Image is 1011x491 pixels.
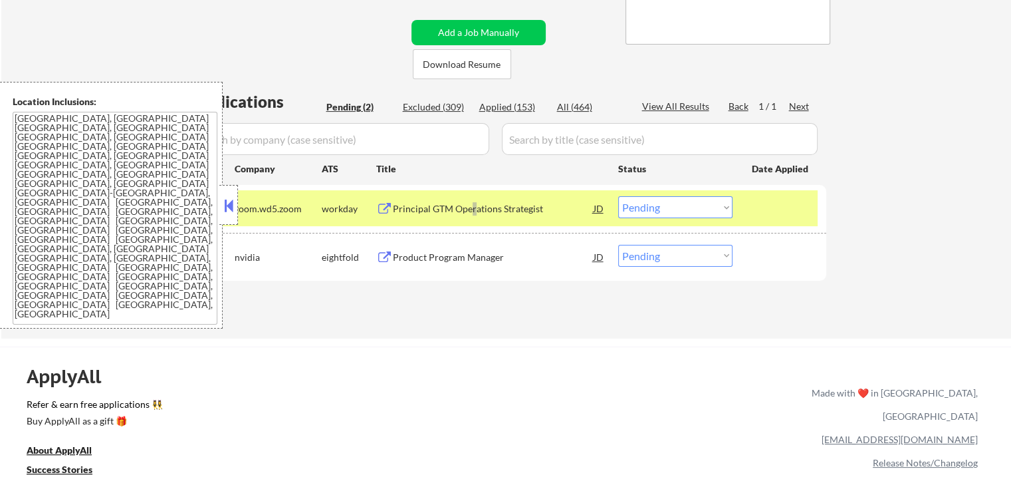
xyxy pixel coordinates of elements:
[27,416,160,426] div: Buy ApplyAll as a gift 🎁
[618,156,732,180] div: Status
[27,464,92,475] u: Success Stories
[27,444,92,456] u: About ApplyAll
[235,202,322,216] div: zoom.wd5.zoom
[235,162,322,176] div: Company
[326,100,393,114] div: Pending (2)
[393,251,594,264] div: Product Program Manager
[190,123,489,155] input: Search by company (case sensitive)
[822,434,978,445] a: [EMAIL_ADDRESS][DOMAIN_NAME]
[322,202,376,216] div: workday
[789,100,810,113] div: Next
[758,100,789,113] div: 1 / 1
[806,381,978,428] div: Made with ❤️ in [GEOGRAPHIC_DATA], [GEOGRAPHIC_DATA]
[393,202,594,216] div: Principal GTM Operations Strategist
[411,20,546,45] button: Add a Job Manually
[376,162,606,176] div: Title
[413,49,511,79] button: Download Resume
[502,123,818,155] input: Search by title (case sensitive)
[27,443,110,460] a: About ApplyAll
[642,100,713,113] div: View All Results
[729,100,750,113] div: Back
[190,94,322,110] div: Applications
[27,462,110,479] a: Success Stories
[592,245,606,269] div: JD
[592,196,606,220] div: JD
[27,400,534,414] a: Refer & earn free applications 👯‍♀️
[13,95,217,108] div: Location Inclusions:
[752,162,810,176] div: Date Applied
[27,365,116,388] div: ApplyAll
[322,162,376,176] div: ATS
[27,414,160,430] a: Buy ApplyAll as a gift 🎁
[322,251,376,264] div: eightfold
[479,100,546,114] div: Applied (153)
[235,251,322,264] div: nvidia
[873,457,978,468] a: Release Notes/Changelog
[557,100,623,114] div: All (464)
[403,100,469,114] div: Excluded (309)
